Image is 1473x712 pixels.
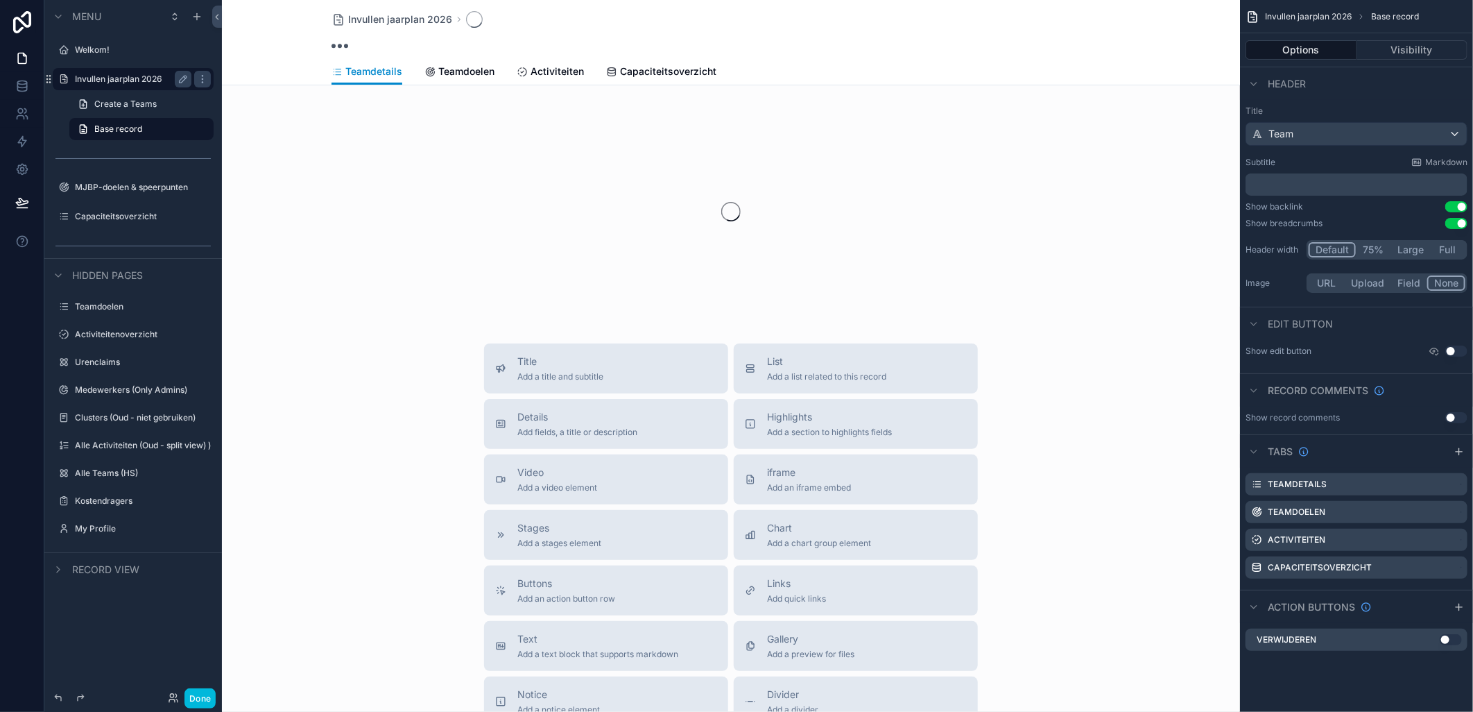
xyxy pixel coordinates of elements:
[331,12,452,26] a: Invullen jaarplan 2026
[606,59,716,87] a: Capaciteitsoverzicht
[517,427,637,438] span: Add fields, a title or description
[75,440,211,451] label: Alle Activiteiten (Oud - split view) )
[75,384,205,396] label: Medewerkers (Only Admins)
[438,65,494,78] span: Teamdoelen
[517,632,678,646] span: Text
[1268,600,1355,614] span: Action buttons
[484,455,728,505] button: VideoAdd a video element
[517,59,584,87] a: Activiteiten
[767,371,886,382] span: Add a list related to this record
[1257,634,1316,645] label: Verwijderen
[1425,157,1467,168] span: Markdown
[1246,122,1467,146] button: Team
[75,523,205,534] label: My Profile
[767,649,854,660] span: Add a preview for files
[767,427,892,438] span: Add a section to highlights fields
[1246,244,1301,255] label: Header width
[767,688,818,702] span: Divider
[424,59,494,87] a: Teamdoelen
[1411,157,1467,168] a: Markdown
[734,455,978,505] button: iframeAdd an iframe embed
[517,649,678,660] span: Add a text block that supports markdown
[75,74,186,85] label: Invullen jaarplan 2026
[767,410,892,424] span: Highlights
[531,65,584,78] span: Activiteiten
[517,593,615,604] span: Add an action button row
[72,10,101,24] span: Menu
[1309,242,1356,257] button: Default
[484,399,728,449] button: DetailsAdd fields, a title or description
[1391,242,1430,257] button: Large
[75,301,205,312] label: Teamdoelen
[75,182,205,193] label: MJBP-doelen & speerpunten
[75,44,205,56] a: Welkom!
[767,593,826,604] span: Add quick links
[348,12,452,26] span: Invullen jaarplan 2026
[1246,201,1303,212] div: Show backlink
[767,466,851,480] span: iframe
[1430,242,1465,257] button: Full
[1268,384,1368,398] span: Record comments
[94,99,157,110] span: Create a Teams
[484,621,728,671] button: TextAdd a text block that supports markdown
[517,577,615,591] span: Buttons
[734,621,978,671] button: GalleryAdd a preview for files
[484,566,728,616] button: ButtonsAdd an action button row
[517,538,601,549] span: Add a stages element
[1309,276,1345,291] button: URL
[1391,276,1428,291] button: Field
[1345,276,1391,291] button: Upload
[767,355,886,368] span: List
[75,495,205,507] label: Kostendragers
[1268,507,1325,518] label: Teamdoelen
[484,344,728,393] button: TitleAdd a title and subtitle
[1246,40,1357,60] button: Options
[767,482,851,493] span: Add an iframe embed
[517,410,637,424] span: Details
[1246,173,1467,196] div: scrollable content
[1246,218,1323,229] div: Show breadcrumbs
[767,577,826,591] span: Links
[75,357,205,368] label: Urenclaims
[767,632,854,646] span: Gallery
[1246,346,1311,357] label: Show edit button
[69,118,214,140] a: Base record
[517,466,597,480] span: Video
[517,371,603,382] span: Add a title and subtitle
[345,65,402,78] span: Teamdetails
[1268,562,1372,573] label: Capaciteitsoverzicht
[75,468,205,479] label: Alle Teams (HS)
[1357,40,1468,60] button: Visibility
[69,93,214,115] a: Create a Teams
[734,344,978,393] button: ListAdd a list related to this record
[75,329,205,340] label: Activiteitenoverzicht
[517,521,601,535] span: Stages
[331,59,402,85] a: Teamdetails
[94,124,142,135] span: Base record
[620,65,716,78] span: Capaciteitsoverzicht
[1265,11,1352,22] span: Invullen jaarplan 2026
[72,563,139,577] span: Record view
[517,355,603,368] span: Title
[75,211,205,222] label: Capaciteitsoverzicht
[75,412,205,423] label: Clusters (Oud - niet gebruiken)
[1268,127,1293,141] span: Team
[517,688,600,702] span: Notice
[1268,317,1333,331] span: Edit button
[1356,242,1391,257] button: 75%
[1246,105,1467,117] label: Title
[1268,77,1306,91] span: Header
[1268,445,1293,459] span: Tabs
[1246,157,1275,168] label: Subtitle
[184,688,216,709] button: Done
[517,482,597,493] span: Add a video element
